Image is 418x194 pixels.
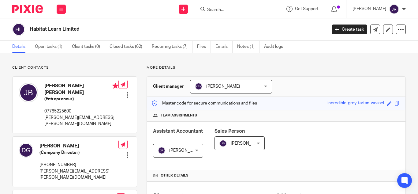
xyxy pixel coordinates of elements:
img: svg%3E [195,83,202,90]
a: Closed tasks (62) [110,41,147,53]
i: Primary [112,83,118,89]
p: [PHONE_NUMBER] [39,162,118,168]
span: Assistant Accountant [153,129,203,134]
span: [PERSON_NAME] [231,141,264,146]
p: More details [147,65,406,70]
img: svg%3E [19,83,38,102]
h5: (Entrepreneur) [44,96,118,102]
input: Search [207,7,262,13]
span: Get Support [295,7,319,11]
p: [PERSON_NAME][EMAIL_ADDRESS][PERSON_NAME][DOMAIN_NAME] [39,168,118,181]
h2: Habitat Learn Limited [30,26,264,32]
p: Master code for secure communications and files [151,100,257,106]
h3: Client manager [153,83,184,89]
div: incredible-grey-tartan-weasel [327,100,384,107]
img: svg%3E [219,140,227,147]
p: 07785225600 [44,108,118,114]
p: [PERSON_NAME][EMAIL_ADDRESS][PERSON_NAME][DOMAIN_NAME] [44,115,118,127]
img: svg%3E [12,23,25,36]
img: svg%3E [158,147,165,154]
h4: [PERSON_NAME] [PERSON_NAME] [44,83,118,96]
a: Details [12,41,30,53]
span: Team assignments [161,113,197,118]
p: [PERSON_NAME] [353,6,386,12]
h4: [PERSON_NAME] [39,143,118,149]
span: [PERSON_NAME] [169,148,203,153]
a: Emails [215,41,233,53]
img: svg%3E [19,143,33,158]
a: Client tasks (0) [72,41,105,53]
img: Pixie [12,5,43,13]
p: Client contacts [12,65,137,70]
span: Sales Person [215,129,245,134]
a: Create task [332,25,367,34]
a: Files [197,41,211,53]
a: Open tasks (1) [35,41,67,53]
span: Other details [161,173,188,178]
img: svg%3E [389,4,399,14]
a: Notes (1) [237,41,259,53]
span: [PERSON_NAME] [206,84,240,89]
a: Recurring tasks (7) [152,41,192,53]
a: Audit logs [264,41,288,53]
h5: (Company Director) [39,150,118,156]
